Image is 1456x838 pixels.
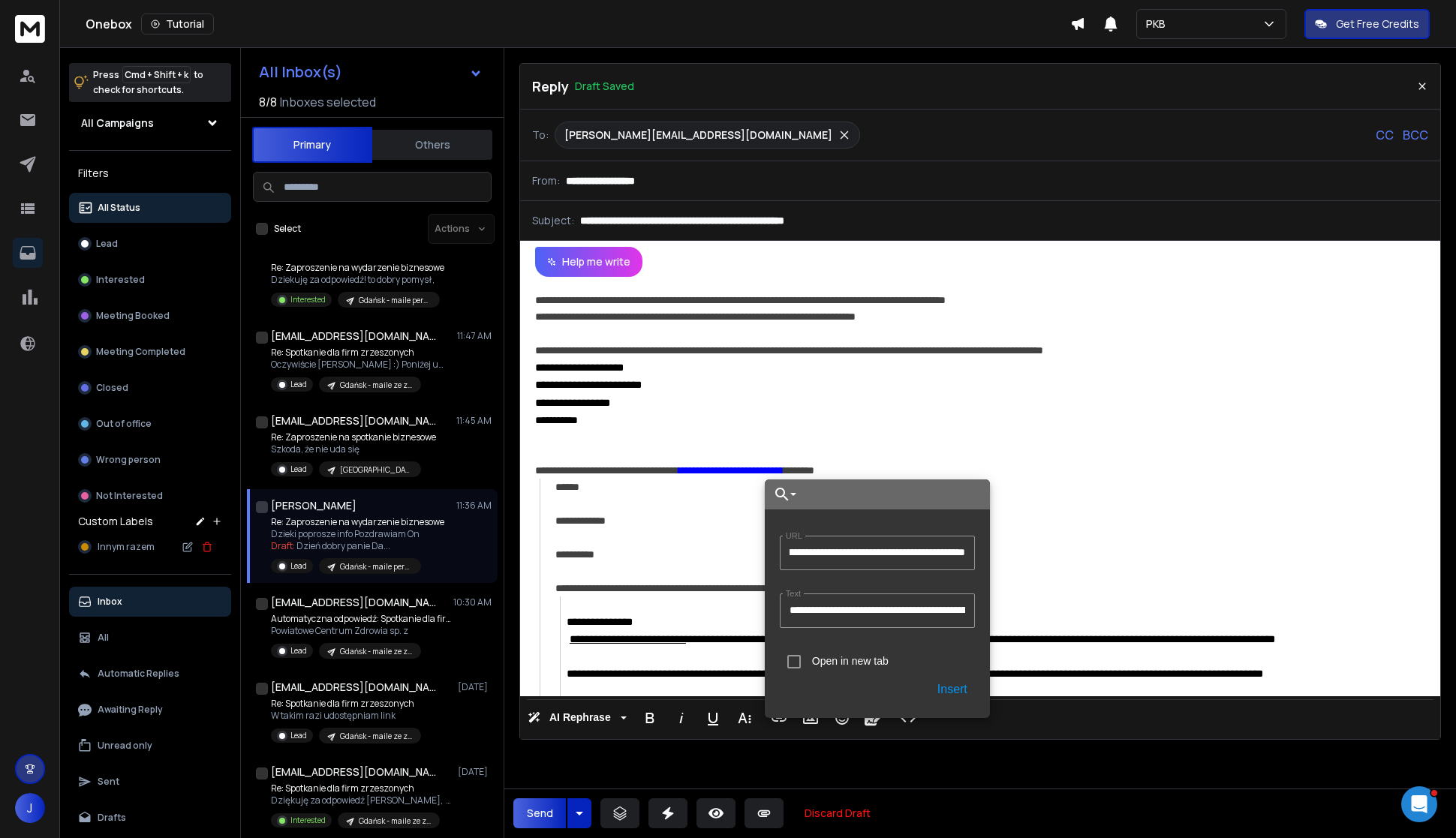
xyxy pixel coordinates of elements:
div: Onebox [86,14,1070,35]
p: Wrong person [96,454,161,466]
p: [DATE] [458,766,492,778]
p: Lead [96,238,118,250]
button: Innym razem [69,532,231,562]
h1: All Campaigns [81,116,154,131]
button: Get Free Credits [1304,9,1430,39]
button: Bold (⌘B) [636,703,664,733]
p: Automatyczna odpowiedź: Spotkanie dla firm [271,613,451,625]
button: Drafts [69,803,231,833]
button: Not Interested [69,481,231,511]
h1: [EMAIL_ADDRESS][DOMAIN_NAME] [271,329,436,344]
p: Dziekuję za odpowiedź! to dobry pomysł, [271,274,444,286]
button: Unread only [69,731,231,761]
span: Cmd + Shift + k [122,66,191,83]
p: Gdańsk - maile personalne ownerzy [359,295,431,306]
p: Interested [290,294,326,305]
p: Reply [532,76,569,97]
p: Re: Zaproszenie na wydarzenie biznesowe [271,262,444,274]
h1: [PERSON_NAME] [271,498,356,513]
p: Subject: [532,213,574,228]
h1: [EMAIL_ADDRESS][DOMAIN_NAME] [271,595,436,610]
p: Press to check for shortcuts. [93,68,203,98]
label: Open in new tab [812,655,889,667]
button: Send [513,798,566,828]
p: Lead [290,645,307,656]
p: Dziękuję za odpowiedź [PERSON_NAME], [GEOGRAPHIC_DATA] [271,794,451,806]
button: Primary [252,127,372,163]
p: Powiatowe Centrum Zdrowia sp. z [271,625,451,637]
p: All [98,632,109,644]
p: Draft Saved [575,79,634,94]
span: Draft: [271,539,295,552]
button: Out of office [69,409,231,439]
p: Re: Spotkanie dla firm zrzeszonych [271,347,451,359]
p: W takim razi udostępniam link [271,710,421,722]
span: 8 / 8 [259,93,277,111]
button: Insert Link (⌘K) [765,703,793,733]
button: Interested [69,265,231,295]
p: Lead [290,464,307,475]
p: Re: Zaproszenie na wydarzenie biznesowe [271,516,444,528]
button: Choose Link [765,479,799,509]
button: Awaiting Reply [69,695,231,725]
span: Dzień dobry panie Da ... [296,539,390,552]
button: Code View [894,703,922,733]
p: Out of office [96,418,152,430]
p: Interested [96,274,145,286]
p: CC [1376,126,1394,144]
p: Gdańsk - maile personalne ownerzy [340,561,412,572]
p: Interested [290,815,326,826]
button: J [15,793,45,823]
button: Lead [69,229,231,259]
p: Gdańsk - maile ze zwiazku pracodawcow [340,731,412,742]
p: 11:45 AM [456,415,492,427]
p: Lead [290,379,307,390]
button: Sent [69,767,231,797]
button: Help me write [535,247,642,277]
span: Innym razem [98,541,155,553]
button: Others [372,128,492,161]
h3: Filters [69,163,231,184]
p: Re: Zaproszenie na spotkanie biznesowe [271,431,436,443]
p: BCC [1403,126,1428,144]
p: Not Interested [96,490,163,502]
p: Oczywiście [PERSON_NAME] :) Poniżej umieszczam [271,359,451,371]
button: All Inbox(s) [247,57,495,87]
button: All Status [69,193,231,223]
label: URL [783,531,805,541]
p: Gdańsk - maile ze zwiazku pracodawcow [359,815,431,827]
p: Meeting Booked [96,310,170,322]
button: Closed [69,373,231,403]
h1: [EMAIL_ADDRESS][DOMAIN_NAME] [271,764,436,779]
p: Drafts [98,812,126,824]
button: Tutorial [141,14,214,35]
button: AI Rephrase [525,703,630,733]
p: Inbox [98,596,122,608]
p: Awaiting Reply [98,704,163,716]
p: Lead [290,560,307,572]
h1: [EMAIL_ADDRESS][DOMAIN_NAME] [271,413,436,428]
span: AI Rephrase [546,711,614,724]
button: Meeting Booked [69,301,231,331]
p: Closed [96,382,128,394]
button: Signature [859,703,888,733]
p: PKB [1146,17,1172,32]
p: Get Free Credits [1336,17,1419,32]
h1: All Inbox(s) [259,65,342,80]
button: All Campaigns [69,108,231,138]
h1: [EMAIL_ADDRESS][DOMAIN_NAME] [271,680,436,695]
button: Meeting Completed [69,337,231,367]
h3: Custom Labels [78,514,153,529]
p: 10:30 AM [453,596,492,608]
button: Wrong person [69,445,231,475]
button: Italic (⌘I) [667,703,696,733]
button: Discard Draft [793,798,883,828]
p: [GEOGRAPHIC_DATA] - zaproszenie KP [340,464,412,476]
button: Emoticons [828,703,856,733]
p: Meeting Completed [96,346,185,358]
button: Inbox [69,587,231,617]
button: All [69,623,231,653]
button: Insert Image (⌘P) [796,703,825,733]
